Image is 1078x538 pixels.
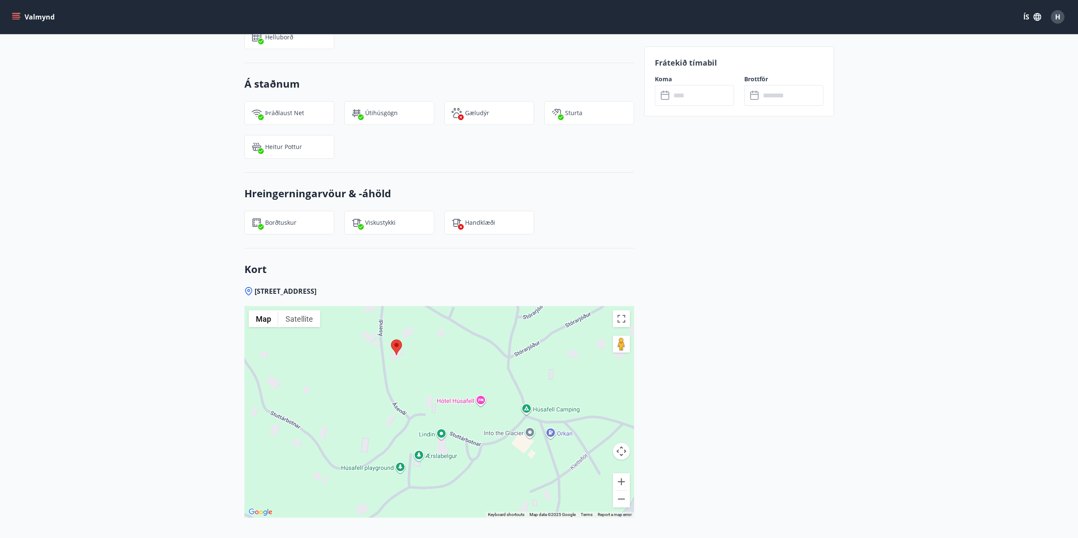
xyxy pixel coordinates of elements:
img: uiBtL0ikWr40dZiggAgPY6zIBwQcLm3lMVfqTObx.svg [452,218,462,228]
button: Keyboard shortcuts [488,512,524,518]
p: Gæludýr [465,109,489,117]
p: Sturta [565,109,582,117]
button: ÍS [1019,9,1046,25]
button: Drag Pegman onto the map to open Street View [613,336,630,353]
a: Open this area in Google Maps (opens a new window) [247,507,274,518]
p: Frátekið tímabil [655,57,823,68]
span: Map data ©2025 Google [529,512,576,517]
img: tIVzTFYizac3SNjIS52qBBKOADnNn3qEFySneclv.svg [352,218,362,228]
button: Zoom out [613,491,630,508]
span: [STREET_ADDRESS] [255,287,316,296]
img: 9R1hYb2mT2cBJz2TGv4EKaumi4SmHMVDNXcQ7C8P.svg [252,32,262,42]
button: Zoom in [613,473,630,490]
p: Heitur pottur [265,143,302,151]
p: Útihúsgögn [365,109,398,117]
label: Brottför [744,75,823,83]
a: Report a map error [598,512,632,517]
img: pxcaIm5dSOV3FS4whs1soiYWTwFQvksT25a9J10C.svg [452,108,462,118]
button: Show satellite imagery [278,310,320,327]
p: Þráðlaust net [265,109,304,117]
button: Show street map [249,310,278,327]
p: Borðtuskur [265,218,297,227]
p: Viskustykki [365,218,396,227]
img: FQTGzxj9jDlMaBqrp2yyjtzD4OHIbgqFuIf1EfZm.svg [252,218,262,228]
label: Koma [655,75,734,83]
h3: Kort [244,262,634,276]
button: Toggle fullscreen view [613,310,630,327]
h3: Á staðnum [244,77,634,91]
button: menu [10,9,58,25]
span: H [1055,12,1060,22]
p: Handklæði [465,218,495,227]
a: Terms (opens in new tab) [581,512,593,517]
h3: Hreingerningarvöur & -áhöld [244,186,634,201]
img: Google [247,507,274,518]
button: Map camera controls [613,443,630,460]
img: h89QDIuHlAdpqTriuIvuEWkTH976fOgBEOOeu1mi.svg [252,142,262,152]
button: H [1048,7,1068,27]
img: fkJ5xMEnKf9CQ0V6c12WfzkDEsV4wRmoMqv4DnVF.svg [551,108,562,118]
img: HJRyFFsYp6qjeUYhR4dAD8CaCEsnIFYZ05miwXoh.svg [252,108,262,118]
p: Helluborð [265,33,293,41]
img: zl1QXYWpuXQflmynrNOhYvHk3MCGPnvF2zCJrr1J.svg [352,108,362,118]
